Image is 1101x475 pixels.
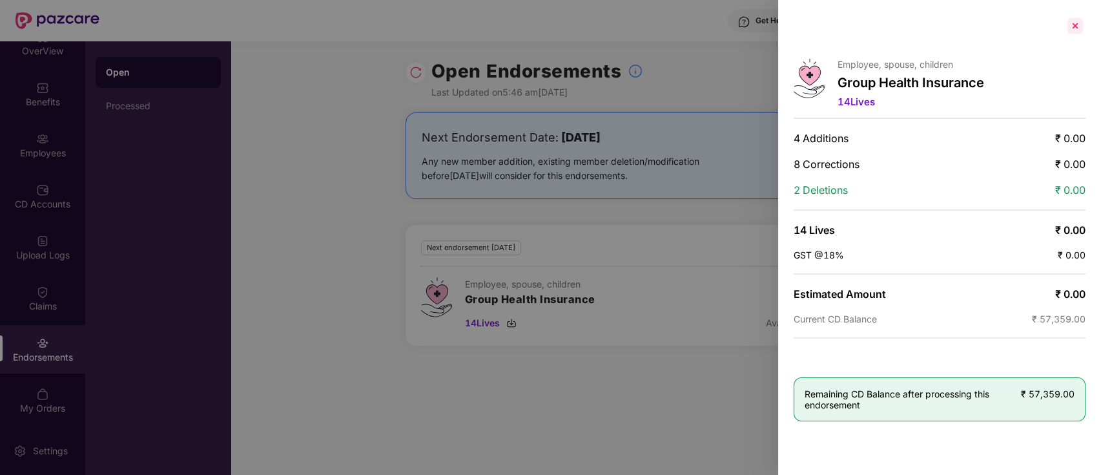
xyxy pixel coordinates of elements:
span: 2 Deletions [794,184,848,196]
span: 4 Additions [794,132,849,145]
span: ₹ 0.00 [1055,224,1086,237]
span: ₹ 57,359.00 [1032,313,1086,324]
span: 8 Corrections [794,158,859,171]
span: ₹ 0.00 [1055,288,1086,301]
span: Remaining CD Balance after processing this endorsement [805,388,1021,410]
span: Current CD Balance [794,313,877,324]
span: ₹ 0.00 [1058,249,1086,260]
span: ₹ 0.00 [1055,184,1086,196]
img: svg+xml;base64,PHN2ZyB4bWxucz0iaHR0cDovL3d3dy53My5vcmcvMjAwMC9zdmciIHdpZHRoPSI0Ny43MTQiIGhlaWdodD... [794,59,825,98]
span: ₹ 57,359.00 [1021,388,1075,399]
span: GST @18% [794,249,844,260]
span: ₹ 0.00 [1055,158,1086,171]
span: ₹ 0.00 [1055,132,1086,145]
span: Estimated Amount [794,288,886,301]
p: Group Health Insurance [838,75,984,90]
span: 14 Lives [838,96,875,108]
p: Employee, spouse, children [838,59,984,70]
span: 14 Lives [794,224,835,237]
